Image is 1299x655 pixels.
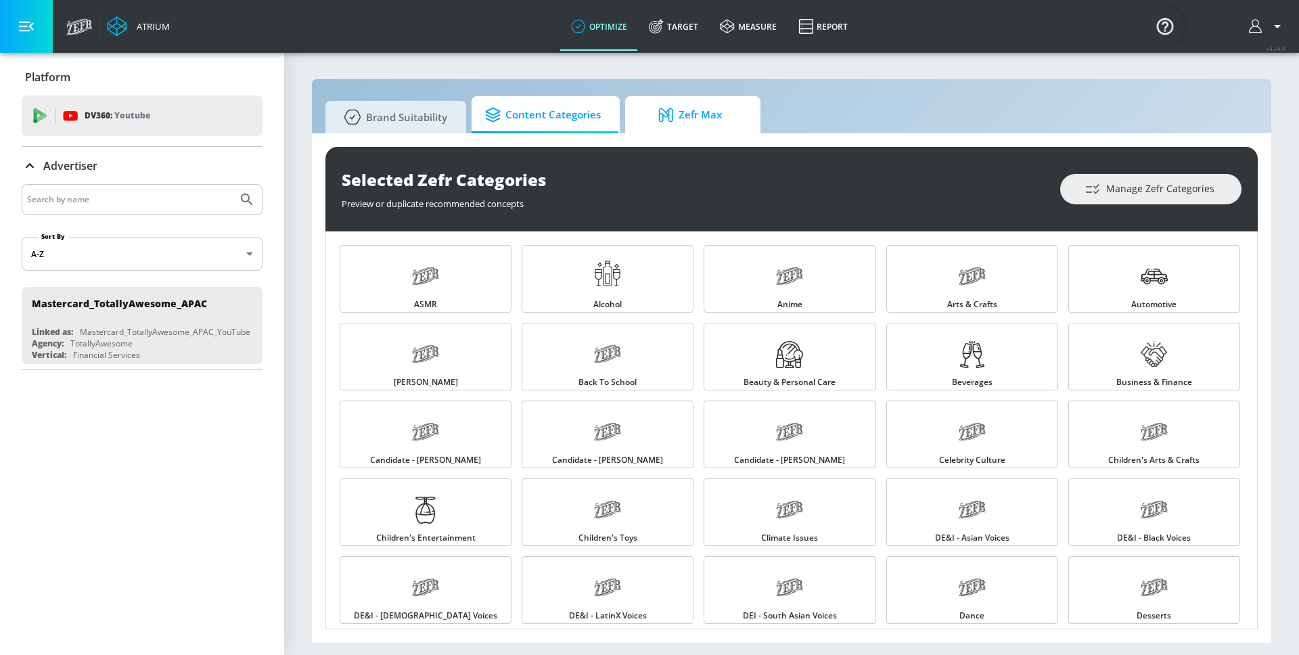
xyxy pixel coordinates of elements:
[22,281,263,369] nav: list of Advertiser
[22,147,263,185] div: Advertiser
[1146,7,1184,45] button: Open Resource Center
[131,20,170,32] div: Atrium
[22,95,263,136] div: DV360: Youtube
[22,237,263,271] div: A-Z
[340,556,511,624] a: DE&I - [DEMOGRAPHIC_DATA] Voices
[578,378,637,386] span: Back to School
[342,191,1047,210] div: Preview or duplicate recommended concepts
[886,245,1058,313] a: Arts & Crafts
[522,323,693,390] a: Back to School
[788,2,859,51] a: Report
[1087,181,1214,198] span: Manage Zefr Categories
[70,338,133,349] div: TotallyAwesome
[22,184,263,369] div: Advertiser
[339,101,447,133] span: Brand Suitability
[1267,45,1285,52] span: v 4.24.0
[947,300,997,309] span: Arts & Crafts
[1117,534,1191,542] span: DE&I - Black Voices
[952,378,993,386] span: Beverages
[709,2,788,51] a: measure
[704,401,875,468] a: Candidate - [PERSON_NAME]
[114,108,150,122] p: Youtube
[1137,612,1171,620] span: Desserts
[522,478,693,546] a: Children's Toys
[522,556,693,624] a: DE&I - LatinX Voices
[560,2,638,51] a: optimize
[886,323,1058,390] a: Beverages
[522,401,693,468] a: Candidate - [PERSON_NAME]
[32,326,73,338] div: Linked as:
[939,456,1005,464] span: Celebrity Culture
[1131,300,1177,309] span: Automotive
[1108,456,1200,464] span: Children's Arts & Crafts
[522,245,693,313] a: Alcohol
[370,456,481,464] span: Candidate - [PERSON_NAME]
[376,534,476,542] span: Children's Entertainment
[414,300,437,309] span: ASMR
[704,556,875,624] a: DEI - South Asian Voices
[39,232,68,241] label: Sort By
[744,378,836,386] span: Beauty & Personal Care
[43,158,97,173] p: Advertiser
[886,478,1058,546] a: DE&I - Asian Voices
[704,323,875,390] a: Beauty & Personal Care
[593,300,622,309] span: Alcohol
[1060,174,1241,204] button: Manage Zefr Categories
[704,478,875,546] a: Climate Issues
[85,108,150,123] p: DV360:
[761,534,818,542] span: Climate Issues
[734,456,845,464] span: Candidate - [PERSON_NAME]
[394,378,458,386] span: [PERSON_NAME]
[22,58,263,96] div: Platform
[552,456,663,464] span: Candidate - [PERSON_NAME]
[340,401,511,468] a: Candidate - [PERSON_NAME]
[1068,323,1240,390] a: Business & Finance
[886,401,1058,468] a: Celebrity Culture
[569,612,647,620] span: DE&I - LatinX Voices
[354,612,497,620] span: DE&I - [DEMOGRAPHIC_DATA] Voices
[27,191,232,208] input: Search by name
[32,349,66,361] div: Vertical:
[959,612,984,620] span: Dance
[1068,245,1240,313] a: Automotive
[22,287,263,364] div: Mastercard_TotallyAwesome_APACLinked as:Mastercard_TotallyAwesome_APAC_YouTubeAgency:TotallyAweso...
[935,534,1009,542] span: DE&I - Asian Voices
[1116,378,1192,386] span: Business & Finance
[1068,478,1240,546] a: DE&I - Black Voices
[704,245,875,313] a: Anime
[80,326,250,338] div: Mastercard_TotallyAwesome_APAC_YouTube
[1068,556,1240,624] a: Desserts
[32,338,64,349] div: Agency:
[107,16,170,37] a: Atrium
[639,99,742,131] span: Zefr Max
[777,300,802,309] span: Anime
[25,70,70,85] p: Platform
[73,349,140,361] div: Financial Services
[743,612,837,620] span: DEI - South Asian Voices
[638,2,709,51] a: Target
[340,478,511,546] a: Children's Entertainment
[340,323,511,390] a: [PERSON_NAME]
[32,297,207,310] div: Mastercard_TotallyAwesome_APAC
[340,245,511,313] a: ASMR
[1068,401,1240,468] a: Children's Arts & Crafts
[886,556,1058,624] a: Dance
[342,168,1047,191] div: Selected Zefr Categories
[485,99,601,131] span: Content Categories
[578,534,637,542] span: Children's Toys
